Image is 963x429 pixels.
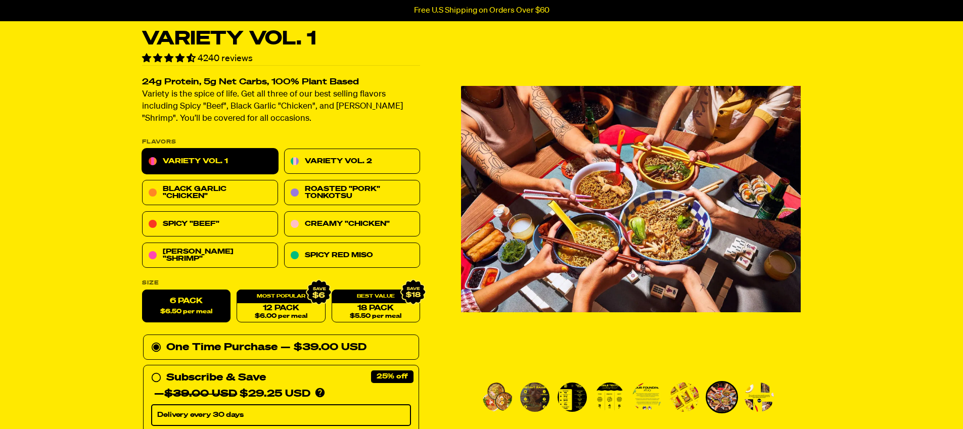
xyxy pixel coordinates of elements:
a: [PERSON_NAME] "Shrimp" [142,243,278,268]
img: Variety Vol. 1 [558,383,587,412]
div: Subscribe & Save [166,370,266,386]
label: Size [142,280,420,286]
div: PDP main carousel [461,29,801,369]
img: Variety Vol. 1 [745,383,774,412]
div: PDP main carousel thumbnails [461,381,801,413]
del: $39.00 USD [164,389,237,399]
li: Go to slide 6 [668,381,701,413]
span: $5.50 per meal [350,313,401,320]
a: Variety Vol. 1 [142,149,278,174]
img: Variety Vol. 1 [707,383,737,412]
li: Go to slide 3 [556,381,588,413]
span: 4.55 stars [142,54,198,63]
img: Variety Vol. 1 [461,29,801,369]
iframe: Marketing Popup [5,382,107,424]
span: 4240 reviews [198,54,253,63]
span: $6.50 per meal [160,309,212,315]
img: Variety Vol. 1 [520,383,549,412]
label: 6 Pack [142,290,231,323]
h1: Variety Vol. 1 [142,29,420,49]
h2: 24g Protein, 5g Net Carbs, 100% Plant Based [142,78,420,87]
div: — $39.00 USD [281,340,366,356]
img: Variety Vol. 1 [595,383,624,412]
img: Variety Vol. 1 [670,383,699,412]
a: Creamy "Chicken" [284,212,420,237]
a: 18 Pack$5.50 per meal [331,290,420,323]
p: Variety is the spice of life. Get all three of our best selling flavors including Spicy "Beef", B... [142,89,420,125]
li: 7 of 8 [461,29,801,369]
div: One Time Purchase [151,340,411,356]
span: $6.00 per meal [254,313,307,320]
a: Roasted "Pork" Tonkotsu [284,180,420,206]
li: Go to slide 7 [706,381,738,413]
a: Spicy Red Miso [284,243,420,268]
select: Subscribe & Save —$39.00 USD$29.25 USD Products are automatically delivered on your schedule. No ... [151,405,411,426]
p: Flavors [142,139,420,145]
img: Variety Vol. 1 [632,383,662,412]
li: Go to slide 2 [519,381,551,413]
img: Variety Vol. 1 [483,383,512,412]
li: Go to slide 4 [593,381,626,413]
a: Spicy "Beef" [142,212,278,237]
a: 12 Pack$6.00 per meal [237,290,325,323]
a: Variety Vol. 2 [284,149,420,174]
div: — $29.25 USD [154,386,310,402]
a: Black Garlic "Chicken" [142,180,278,206]
li: Go to slide 1 [481,381,514,413]
li: Go to slide 5 [631,381,663,413]
li: Go to slide 8 [743,381,775,413]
